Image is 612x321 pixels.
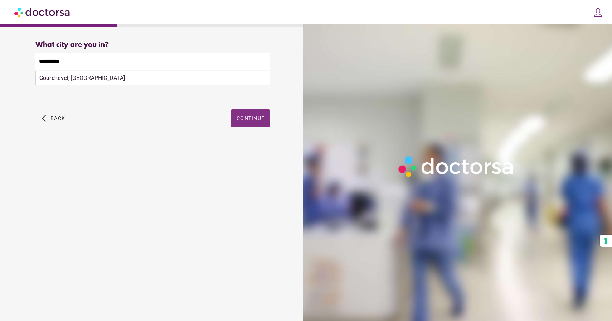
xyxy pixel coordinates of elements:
div: Make sure the city you pick is where you need assistance. [35,70,270,86]
img: Doctorsa.com [14,4,71,20]
button: Continue [231,109,270,127]
img: icons8-customer-100.png [593,8,603,18]
img: Logo-Doctorsa-trans-White-partial-flat.png [395,153,518,180]
button: Your consent preferences for tracking technologies [600,235,612,247]
div: What city are you in? [35,41,270,49]
div: , [GEOGRAPHIC_DATA] [36,71,270,85]
button: arrow_back_ios Back [39,109,68,127]
strong: Courchevel [39,75,68,81]
span: Back [50,115,65,121]
span: Continue [237,115,264,121]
